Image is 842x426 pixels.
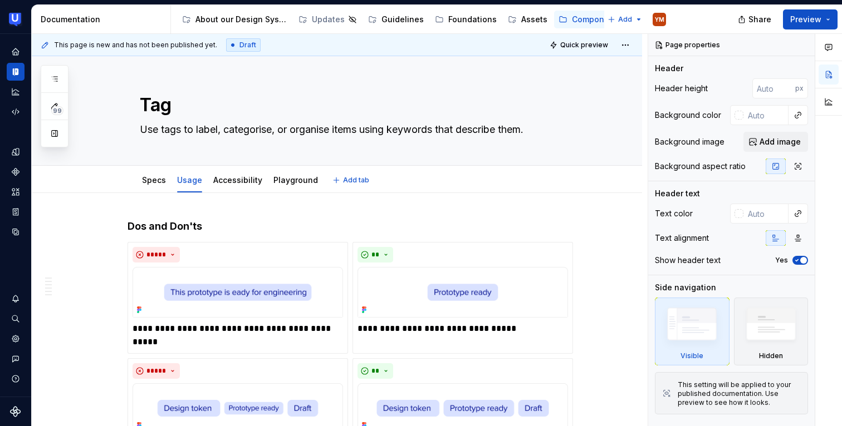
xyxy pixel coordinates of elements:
[178,8,602,31] div: Page tree
[655,136,724,147] div: Background image
[41,14,166,25] div: Documentation
[329,172,374,188] button: Add tab
[7,350,25,368] button: Contact support
[364,11,428,28] a: Guidelines
[618,15,632,24] span: Add
[572,14,621,25] div: Components
[312,14,345,25] div: Updates
[752,78,795,98] input: Auto
[759,351,783,360] div: Hidden
[269,168,322,191] div: Playground
[7,330,25,348] a: Settings
[655,188,700,199] div: Header text
[732,9,779,29] button: Share
[554,11,626,28] a: Components
[10,406,21,417] svg: Supernova Logo
[743,132,808,152] button: Add image
[448,14,497,25] div: Foundations
[273,175,318,185] a: Playground
[128,220,202,232] strong: Dos and Don'ts
[7,203,25,221] a: Storybook stories
[54,41,217,49] span: This page is new and has not been published yet.
[7,310,25,328] button: Search ⌘K
[775,256,788,265] label: Yes
[681,351,703,360] div: Visible
[790,14,821,25] span: Preview
[7,223,25,241] a: Data sources
[343,176,369,185] span: Add tab
[734,298,809,365] div: Hidden
[655,282,716,293] div: Side navigation
[546,37,613,53] button: Quick preview
[358,267,568,318] img: fb5e0788-410c-4587-85e2-3313249b15da.png
[7,290,25,308] button: Notifications
[655,232,709,244] div: Text alignment
[655,161,746,172] div: Background aspect ratio
[177,175,202,185] a: Usage
[783,9,838,29] button: Preview
[743,204,789,224] input: Auto
[213,175,262,185] a: Accessibility
[7,183,25,201] a: Assets
[7,163,25,181] a: Components
[678,380,801,407] div: This setting will be applied to your published documentation. Use preview to see how it looks.
[294,11,361,28] a: Updates
[655,208,693,219] div: Text color
[604,12,646,27] button: Add
[9,13,22,26] img: 41adf70f-fc1c-4662-8e2d-d2ab9c673b1b.png
[655,255,721,266] div: Show header text
[560,41,608,49] span: Quick preview
[138,121,559,138] textarea: Use tags to label, categorise, or organise items using keywords that describe them.
[381,14,424,25] div: Guidelines
[239,41,256,49] span: Draft
[748,14,771,25] span: Share
[133,267,343,318] img: 5c70b22d-8195-4056-9b46-d429455dbdeb.png
[51,106,63,115] span: 99
[521,14,547,25] div: Assets
[655,298,730,365] div: Visible
[173,168,207,191] div: Usage
[655,15,664,24] div: YM
[138,92,559,118] textarea: Tag
[195,14,287,25] div: About our Design System
[795,84,804,93] p: px
[7,83,25,101] a: Analytics
[743,105,789,125] input: Auto
[7,63,25,81] a: Documentation
[138,168,170,191] div: Specs
[430,11,501,28] a: Foundations
[503,11,552,28] a: Assets
[7,103,25,121] a: Code automation
[178,11,292,28] a: About our Design System
[209,168,267,191] div: Accessibility
[7,43,25,61] a: Home
[142,175,166,185] a: Specs
[7,143,25,161] a: Design tokens
[655,63,683,74] div: Header
[655,110,721,121] div: Background color
[760,136,801,147] span: Add image
[655,83,708,94] div: Header height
